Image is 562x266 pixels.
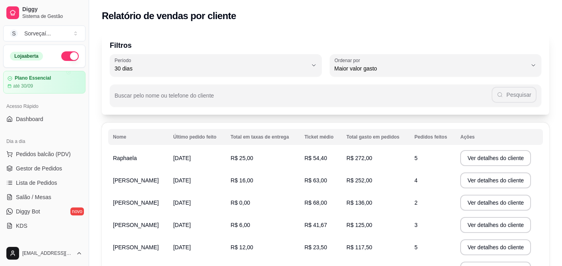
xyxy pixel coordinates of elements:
span: R$ 272,00 [346,155,372,161]
span: R$ 23,50 [304,244,327,250]
span: [PERSON_NAME] [113,244,159,250]
button: Ver detalhes do cliente [460,195,531,211]
span: [DATE] [173,199,191,206]
a: Dashboard [3,113,86,125]
span: [DATE] [173,155,191,161]
article: Plano Essencial [15,75,51,81]
a: Lista de Pedidos [3,176,86,189]
a: Gestor de Pedidos [3,162,86,175]
span: [PERSON_NAME] [113,177,159,184]
span: 5 [414,244,418,250]
span: R$ 0,00 [231,199,250,206]
span: [PERSON_NAME] [113,222,159,228]
th: Nome [108,129,168,145]
span: 30 dias [115,65,307,72]
span: 4 [414,177,418,184]
span: R$ 54,40 [304,155,327,161]
span: Raphaela [113,155,137,161]
span: Salão / Mesas [16,193,51,201]
a: Diggy Botnovo [3,205,86,218]
span: S [10,29,18,37]
span: [DATE] [173,244,191,250]
span: R$ 25,00 [231,155,253,161]
span: 3 [414,222,418,228]
th: Ações [455,129,543,145]
span: R$ 125,00 [346,222,372,228]
button: Ver detalhes do cliente [460,150,531,166]
th: Último pedido feito [168,129,226,145]
span: R$ 68,00 [304,199,327,206]
a: DiggySistema de Gestão [3,3,86,22]
input: Buscar pelo nome ou telefone do cliente [115,95,492,103]
a: KDS [3,219,86,232]
span: R$ 16,00 [231,177,253,184]
th: Total em taxas de entrega [226,129,300,145]
th: Total gasto em pedidos [342,129,410,145]
button: Select a team [3,25,86,41]
button: Alterar Status [61,51,79,61]
div: Acesso Rápido [3,100,86,113]
span: Diggy [22,6,82,13]
th: Ticket médio [299,129,342,145]
span: Dashboard [16,115,43,123]
label: Período [115,57,134,64]
label: Ordenar por [334,57,363,64]
span: Sistema de Gestão [22,13,82,20]
div: Sorveçaí ... [24,29,51,37]
h2: Relatório de vendas por cliente [102,10,236,22]
span: Gestor de Pedidos [16,164,62,172]
button: Período30 dias [110,54,322,76]
span: Diggy Bot [16,207,40,215]
button: Pedidos balcão (PDV) [3,148,86,160]
span: [EMAIL_ADDRESS][DOMAIN_NAME] [22,250,73,256]
a: Plano Essencialaté 30/09 [3,71,86,94]
span: [PERSON_NAME] [113,199,159,206]
button: Ver detalhes do cliente [460,172,531,188]
span: R$ 12,00 [231,244,253,250]
div: Dia a dia [3,135,86,148]
span: R$ 252,00 [346,177,372,184]
span: Lista de Pedidos [16,179,57,187]
article: até 30/09 [13,83,33,89]
span: KDS [16,222,27,230]
span: 5 [414,155,418,161]
th: Pedidos feitos [410,129,455,145]
span: [DATE] [173,222,191,228]
a: Salão / Mesas [3,191,86,203]
span: 2 [414,199,418,206]
span: R$ 6,00 [231,222,250,228]
button: [EMAIL_ADDRESS][DOMAIN_NAME] [3,244,86,263]
button: Ver detalhes do cliente [460,217,531,233]
span: R$ 136,00 [346,199,372,206]
span: [DATE] [173,177,191,184]
span: R$ 117,50 [346,244,372,250]
span: Pedidos balcão (PDV) [16,150,71,158]
span: R$ 41,67 [304,222,327,228]
button: Ordenar porMaior valor gasto [330,54,542,76]
button: Ver detalhes do cliente [460,239,531,255]
p: Filtros [110,40,541,51]
div: Loja aberta [10,52,43,61]
span: R$ 63,00 [304,177,327,184]
span: Maior valor gasto [334,65,527,72]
